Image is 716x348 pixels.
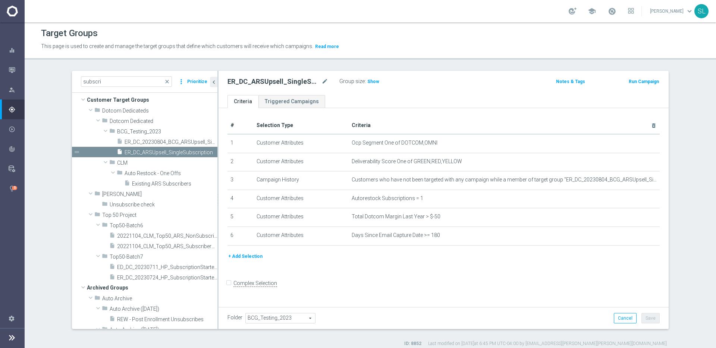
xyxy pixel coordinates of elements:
[9,40,24,60] div: Dashboard
[9,146,15,152] i: track_changes
[102,117,108,126] i: folder
[110,306,217,312] span: Auto Archive (2022-10-08)
[94,211,100,220] i: folder
[641,313,660,323] button: Save
[109,263,115,272] i: insert_drive_file
[125,139,217,145] span: ER_DC_20230804_BCG_ARSUpsell_SingleSubscription
[227,314,242,321] label: Folder
[8,315,15,322] i: settings
[8,186,25,192] button: lightbulb Optibot 5
[109,243,115,251] i: insert_drive_file
[41,28,98,39] h1: Target Groups
[102,305,108,314] i: folder
[367,79,379,84] span: Show
[109,128,115,136] i: folder
[9,106,24,113] div: Plan
[352,140,437,146] span: Ocp Segment One of DOTCOM,OMNI
[117,138,123,147] i: insert_drive_file
[102,212,217,218] span: Top 50 Project
[117,129,217,135] span: BCG_Testing_2023
[227,171,254,190] td: 3
[651,123,657,129] i: delete_forever
[110,202,217,208] span: Unsubscribe check
[117,160,217,166] span: CLM
[227,208,254,227] td: 5
[41,43,313,49] span: This page is used to create and manage the target groups that define which customers will receive...
[9,185,15,192] i: lightbulb
[94,190,100,199] i: folder
[233,280,277,287] label: Complex Selection
[9,47,15,54] i: equalizer
[9,86,15,93] i: person_search
[404,341,421,347] label: ID: 8852
[314,42,340,51] button: Read more
[87,282,217,293] span: Archived Groups
[109,159,115,168] i: folder
[428,341,667,347] label: Last modified on [DATE] at 6:45 PM UTC-04:00 by [EMAIL_ADDRESS][PERSON_NAME][PERSON_NAME][DOMAIN_...
[109,316,115,324] i: insert_drive_file
[8,126,25,132] button: play_circle_outline Execute
[9,106,15,113] i: gps_fixed
[321,77,328,86] i: mode_edit
[9,146,24,152] div: Analyze
[9,126,15,133] i: play_circle_outline
[227,117,254,134] th: #
[8,67,25,73] button: Mission Control
[110,118,217,124] span: Dotcom Dedicated
[8,107,25,113] button: gps_fixed Plan
[102,295,217,302] span: Auto Archive
[186,77,208,87] button: Prioritize
[124,180,130,189] i: insert_drive_file
[227,134,254,153] td: 1
[8,166,25,172] button: Data Studio
[102,326,108,335] i: folder
[254,153,349,171] td: Customer Attributes
[110,254,217,260] span: Top50-Batch7
[117,233,217,239] span: 20221104_CLM_Top50_ARS_NonSubscribers_T1
[164,79,170,85] span: close
[254,190,349,208] td: Customer Attributes
[254,117,349,134] th: Selection Type
[8,87,25,93] button: person_search Explore
[117,170,123,178] i: folder
[110,222,217,229] span: Top50-Batch6
[102,191,217,197] span: Patrick
[694,4,709,18] div: SL
[352,177,657,183] span: Customers who have not been targeted with any campaign while a member of target group "ER_DC_2023...
[87,95,217,105] span: Customer Target Groups
[12,186,17,190] div: 5
[117,149,123,157] i: insert_drive_file
[178,76,185,87] i: more_vert
[125,149,217,156] span: ER_DC_ARSUpsell_SingleSubscription
[254,208,349,227] td: Customer Attributes
[9,126,24,133] div: Execute
[109,274,115,282] i: insert_drive_file
[365,78,366,85] label: :
[9,165,24,172] div: Data Studio
[117,243,217,250] span: 20221104_CLM_Top50_ARS_Subscribers_T1
[352,195,423,202] span: Autorestock Subscriptions = 1
[227,95,258,108] a: Criteria
[227,153,254,171] td: 2
[227,252,263,260] button: + Add Selection
[110,327,217,333] span: Auto Archive (2022-12-12)
[117,316,217,323] span: REW - Post Enrollment Unsubscribes
[8,146,25,152] div: track_changes Analyze
[352,213,440,220] span: Total Dotcom Margin Last Year > $-50
[132,181,217,187] span: Existing ARS Subscribers
[94,107,100,116] i: folder
[649,6,694,17] a: [PERSON_NAME]keyboard_arrow_down
[117,264,217,271] span: ED_DC_20230711_HP_SubscriptionStarterKit
[628,77,660,86] button: Run Campaign
[614,313,637,323] button: Cancel
[555,77,586,86] button: Notes & Tags
[9,86,24,93] div: Explore
[81,76,172,87] input: Quick find group or folder
[227,77,320,86] h2: ER_DC_ARSUpsell_SingleSubscription
[102,108,217,114] span: Dotcom Dedicateds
